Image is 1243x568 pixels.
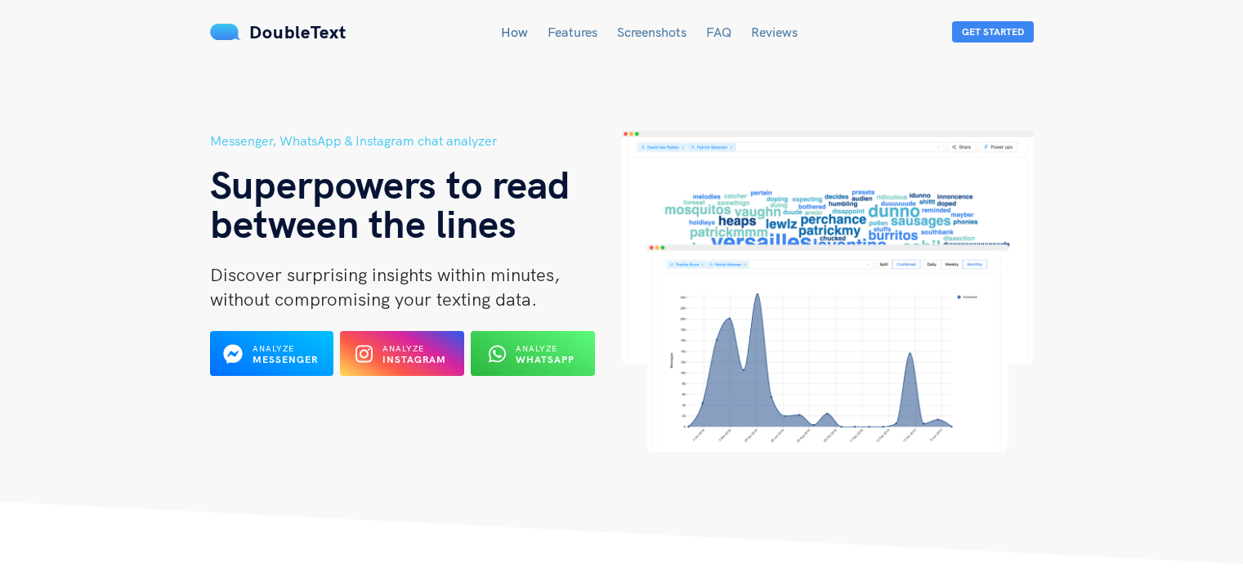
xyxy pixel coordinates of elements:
[210,331,334,376] button: Analyze Messenger
[382,353,446,365] b: Instagram
[751,24,798,40] a: Reviews
[622,131,1034,452] img: hero
[952,21,1034,42] button: Get Started
[210,24,241,40] img: mS3x8y1f88AAAAABJRU5ErkJggg==
[210,352,334,367] a: Analyze Messenger
[210,199,516,248] span: between the lines
[471,352,595,367] a: Analyze WhatsApp
[501,24,528,40] a: How
[471,331,595,376] button: Analyze WhatsApp
[340,331,464,376] button: Analyze Instagram
[253,343,294,354] span: Analyze
[210,263,560,286] span: Discover surprising insights within minutes,
[516,353,575,365] b: WhatsApp
[210,159,570,208] span: Superpowers to read
[340,352,464,367] a: Analyze Instagram
[516,343,557,354] span: Analyze
[548,24,597,40] a: Features
[210,288,537,311] span: without compromising your texting data.
[706,24,731,40] a: FAQ
[249,20,347,43] span: DoubleText
[210,131,622,151] h5: Messenger, WhatsApp & Instagram chat analyzer
[210,20,347,43] a: DoubleText
[617,24,686,40] a: Screenshots
[382,343,424,354] span: Analyze
[253,353,318,365] b: Messenger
